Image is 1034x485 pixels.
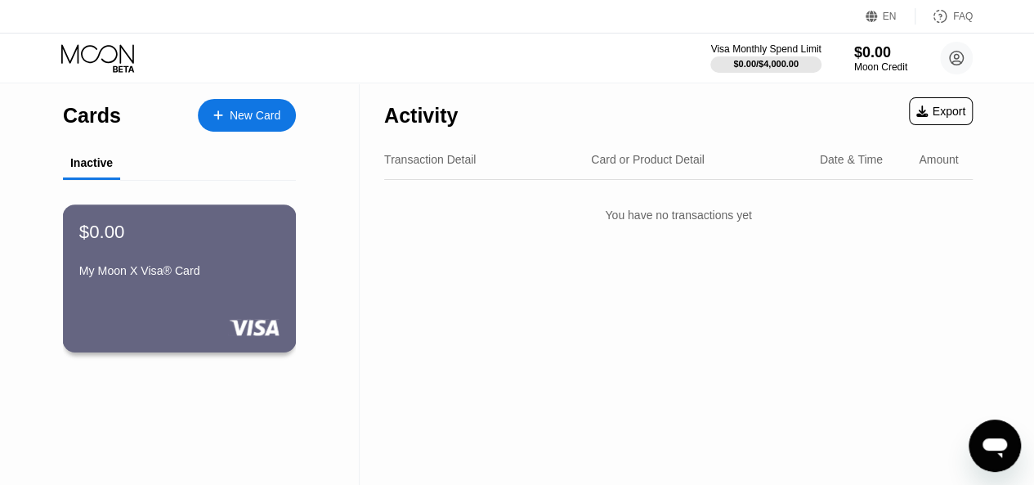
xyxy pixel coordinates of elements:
[79,264,280,277] div: My Moon X Visa® Card
[230,109,280,123] div: New Card
[63,104,121,128] div: Cards
[953,11,973,22] div: FAQ
[854,44,907,73] div: $0.00Moon Credit
[198,99,296,132] div: New Card
[866,8,915,25] div: EN
[969,420,1021,472] iframe: Button to launch messaging window
[915,8,973,25] div: FAQ
[384,192,973,238] div: You have no transactions yet
[820,153,883,166] div: Date & Time
[710,43,821,73] div: Visa Monthly Spend Limit$0.00/$4,000.00
[710,43,821,55] div: Visa Monthly Spend Limit
[883,11,897,22] div: EN
[909,97,973,125] div: Export
[916,105,965,118] div: Export
[384,153,476,166] div: Transaction Detail
[854,61,907,73] div: Moon Credit
[70,156,113,169] div: Inactive
[854,44,907,61] div: $0.00
[79,221,125,242] div: $0.00
[64,205,295,352] div: $0.00My Moon X Visa® Card
[384,104,458,128] div: Activity
[733,59,799,69] div: $0.00 / $4,000.00
[591,153,705,166] div: Card or Product Detail
[919,153,958,166] div: Amount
